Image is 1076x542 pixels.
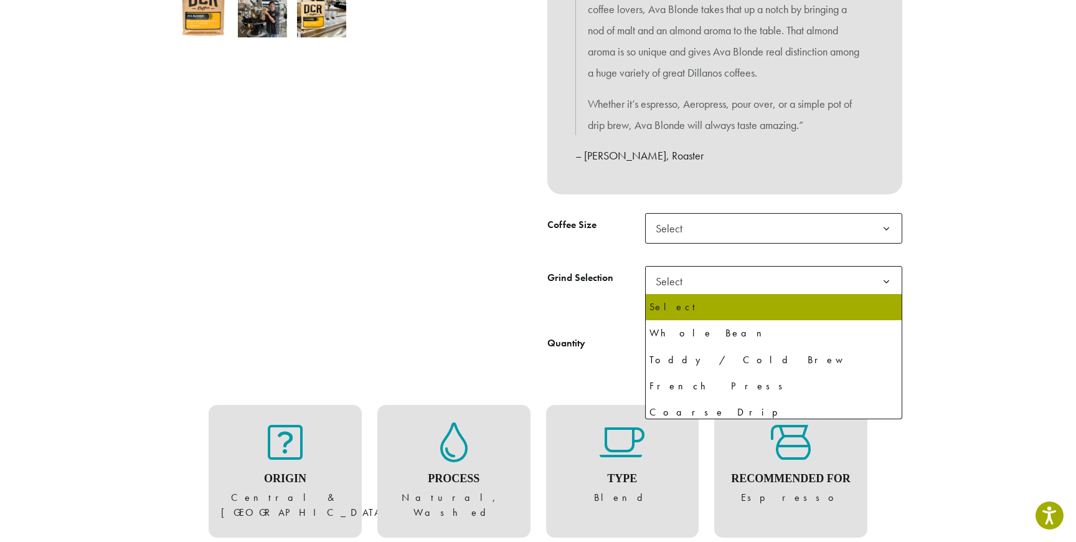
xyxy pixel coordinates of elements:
[651,269,695,293] span: Select
[645,266,902,297] span: Select
[651,216,695,240] span: Select
[649,324,898,343] div: Whole Bean
[727,422,855,506] figure: Espresso
[649,377,898,396] div: French Press
[390,472,518,486] h4: Process
[559,422,687,506] figure: Blend
[649,351,898,369] div: Toddy / Cold Brew
[221,472,349,486] h4: Origin
[575,145,874,166] p: – [PERSON_NAME], Roaster
[221,422,349,521] figure: Central & [GEOGRAPHIC_DATA]
[547,216,645,234] label: Coffee Size
[588,93,862,136] p: Whether it’s espresso, Aeropress, pour over, or a simple pot of drip brew, Ava Blonde will always...
[649,403,898,422] div: Coarse Drip
[547,336,585,351] div: Quantity
[390,422,518,521] figure: Natural, Washed
[547,269,645,287] label: Grind Selection
[646,294,902,320] li: Select
[645,213,902,244] span: Select
[727,472,855,486] h4: Recommended For
[559,472,687,486] h4: Type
